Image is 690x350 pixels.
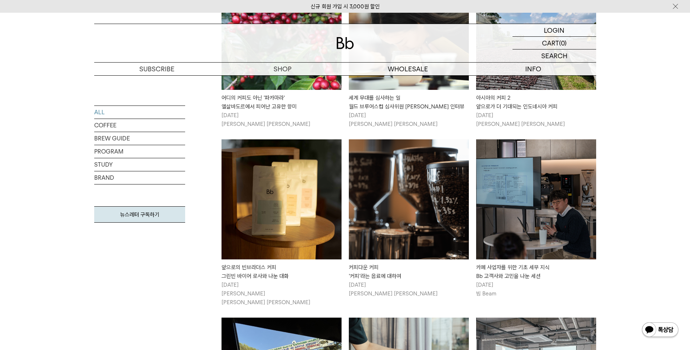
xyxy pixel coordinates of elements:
a: CART (0) [512,37,596,49]
a: SUBSCRIBE [94,63,220,75]
p: [DATE] [PERSON_NAME] [PERSON_NAME] [222,111,342,128]
div: 어디의 커피도 아닌 '파카마라' 엘살바도르에서 피어난 고유한 향미 [222,94,342,111]
img: 카카오톡 채널 1:1 채팅 버튼 [641,322,679,339]
img: 로고 [336,37,354,49]
a: SHOP [220,63,345,75]
a: 카페 사업자를 위한 기초 세무 지식Bb 고객사와 고민을 나눈 세션 카페 사업자를 위한 기초 세무 지식Bb 고객사와 고민을 나눈 세션 [DATE]빔 Beam [476,139,596,298]
p: [DATE] [PERSON_NAME] [PERSON_NAME] [476,111,596,128]
a: ALL [94,106,185,119]
img: 앞으로의 빈브라더스 커피 그린빈 바이어 로사와 나눈 대화 [222,139,342,259]
img: 커피다운 커피'커피'라는 음료에 대하여 [349,139,469,259]
a: 앞으로의 빈브라더스 커피 그린빈 바이어 로사와 나눈 대화 앞으로의 빈브라더스 커피그린빈 바이어 로사와 나눈 대화 [DATE][PERSON_NAME][PERSON_NAME] [... [222,139,342,307]
p: (0) [559,37,567,49]
p: CART [542,37,559,49]
a: 커피다운 커피'커피'라는 음료에 대하여 커피다운 커피'커피'라는 음료에 대하여 [DATE][PERSON_NAME] [PERSON_NAME] [349,139,469,298]
a: BREW GUIDE [94,132,185,145]
a: 신규 회원 가입 시 3,000원 할인 [311,3,380,10]
p: INFO [471,63,596,75]
a: STUDY [94,158,185,171]
div: 아시아의 커피 2 앞으로가 더 기대되는 인도네시아 커피 [476,94,596,111]
div: 커피다운 커피 '커피'라는 음료에 대하여 [349,263,469,281]
p: WHOLESALE [345,63,471,75]
a: LOGIN [512,24,596,37]
div: 카페 사업자를 위한 기초 세무 지식 Bb 고객사와 고민을 나눈 세션 [476,263,596,281]
a: PROGRAM [94,145,185,158]
p: SEARCH [541,49,567,62]
p: LOGIN [544,24,565,36]
img: 카페 사업자를 위한 기초 세무 지식Bb 고객사와 고민을 나눈 세션 [476,139,596,259]
a: COFFEE [94,119,185,132]
p: [DATE] 빔 Beam [476,281,596,298]
a: BRAND [94,171,185,184]
a: 뉴스레터 구독하기 [94,206,185,223]
p: [DATE] [PERSON_NAME] [PERSON_NAME] [PERSON_NAME] [222,281,342,307]
p: [DATE] [PERSON_NAME] [PERSON_NAME] [349,111,469,128]
div: 세계 무대를 심사하는 일 월드 브루어스컵 심사위원 [PERSON_NAME] 인터뷰 [349,94,469,111]
p: [DATE] [PERSON_NAME] [PERSON_NAME] [349,281,469,298]
div: 앞으로의 빈브라더스 커피 그린빈 바이어 로사와 나눈 대화 [222,263,342,281]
